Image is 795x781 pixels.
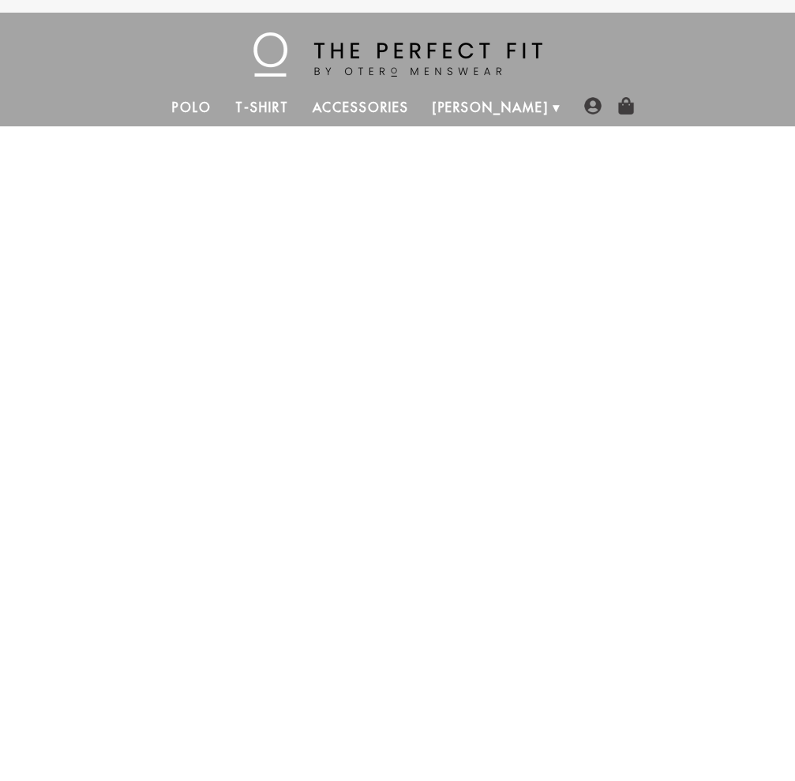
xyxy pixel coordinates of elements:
a: Accessories [301,88,421,126]
img: shopping-bag-icon.png [617,97,635,115]
img: The Perfect Fit - by Otero Menswear - Logo [253,32,542,77]
a: [PERSON_NAME] [421,88,561,126]
a: Polo [160,88,223,126]
img: user-account-icon.png [584,97,602,115]
a: T-Shirt [223,88,300,126]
